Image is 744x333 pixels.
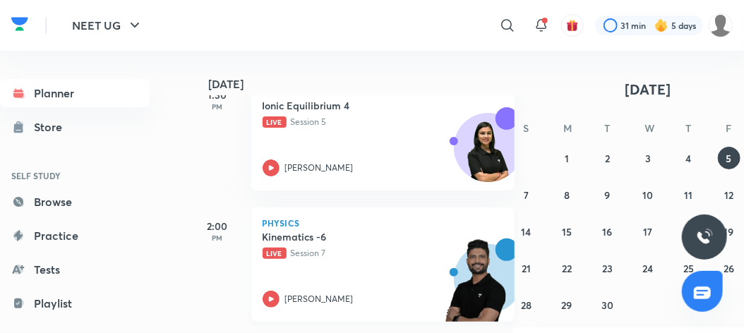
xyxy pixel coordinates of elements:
button: September 15, 2025 [556,220,578,243]
abbr: September 17, 2025 [643,225,652,238]
abbr: September 15, 2025 [562,225,572,238]
abbr: September 28, 2025 [521,298,532,312]
abbr: September 24, 2025 [642,262,653,275]
abbr: September 22, 2025 [562,262,572,275]
button: September 28, 2025 [515,293,538,316]
abbr: September 1, 2025 [565,152,569,165]
img: Nishi raghuwanshi [709,13,733,37]
span: Live [263,248,287,259]
span: Live [263,116,287,128]
a: Company Logo [11,13,28,38]
h5: 2:00 [189,219,246,234]
abbr: Monday [563,121,572,135]
abbr: September 29, 2025 [562,298,572,312]
button: September 12, 2025 [718,183,740,206]
button: NEET UG [64,11,152,40]
p: Physics [263,219,504,227]
abbr: September 11, 2025 [684,188,692,202]
abbr: September 30, 2025 [601,298,613,312]
p: Session 7 [263,247,473,260]
abbr: September 4, 2025 [685,152,691,165]
abbr: September 25, 2025 [683,262,694,275]
abbr: September 8, 2025 [564,188,570,202]
button: September 11, 2025 [677,183,700,206]
h5: Kinematics -6 [263,230,438,244]
abbr: September 19, 2025 [724,225,734,238]
img: streak [654,18,668,32]
p: PM [189,102,246,111]
abbr: September 2, 2025 [605,152,610,165]
button: September 30, 2025 [596,293,619,316]
abbr: September 21, 2025 [522,262,531,275]
button: September 1, 2025 [556,147,578,169]
img: avatar [566,19,579,32]
abbr: Tuesday [605,121,611,135]
img: Company Logo [11,13,28,35]
button: September 19, 2025 [718,220,740,243]
button: September 17, 2025 [637,220,659,243]
button: September 9, 2025 [596,183,619,206]
button: September 25, 2025 [677,257,700,279]
h5: Ionic Equilibrium 4 [263,99,438,113]
p: [PERSON_NAME] [285,293,354,305]
button: September 29, 2025 [556,293,578,316]
button: September 23, 2025 [596,257,619,279]
button: September 10, 2025 [637,183,659,206]
abbr: Friday [726,121,732,135]
img: ttu [696,229,713,246]
p: Session 5 [263,116,473,128]
p: PM [189,234,246,242]
abbr: September 18, 2025 [683,225,693,238]
button: September 7, 2025 [515,183,538,206]
button: September 8, 2025 [556,183,578,206]
abbr: September 23, 2025 [602,262,613,275]
button: September 16, 2025 [596,220,619,243]
abbr: September 3, 2025 [645,152,651,165]
abbr: September 26, 2025 [724,262,734,275]
abbr: September 7, 2025 [524,188,529,202]
abbr: September 12, 2025 [724,188,733,202]
button: September 18, 2025 [677,220,700,243]
button: September 21, 2025 [515,257,538,279]
button: September 14, 2025 [515,220,538,243]
abbr: September 9, 2025 [605,188,611,202]
abbr: September 14, 2025 [522,225,532,238]
button: September 3, 2025 [637,147,659,169]
span: [DATE] [625,80,671,99]
abbr: September 5, 2025 [726,152,732,165]
button: September 4, 2025 [677,147,700,169]
abbr: Wednesday [644,121,654,135]
abbr: September 16, 2025 [603,225,613,238]
button: September 5, 2025 [718,147,740,169]
button: September 24, 2025 [637,257,659,279]
div: Store [34,119,71,135]
button: September 2, 2025 [596,147,619,169]
abbr: Sunday [524,121,529,135]
button: September 22, 2025 [556,257,578,279]
abbr: September 10, 2025 [642,188,653,202]
h4: [DATE] [209,78,529,90]
button: avatar [561,14,584,37]
p: [PERSON_NAME] [285,162,354,174]
button: September 26, 2025 [718,257,740,279]
img: Avatar [455,121,522,188]
abbr: Thursday [685,121,691,135]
